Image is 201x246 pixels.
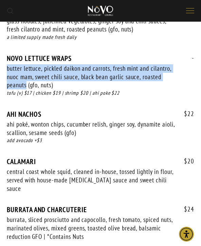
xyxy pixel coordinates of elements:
img: Novo Restaurant &amp; Lounge [87,5,114,16]
div: CALAMARI [7,157,194,166]
div: NOVO LETTUCE WRAPS [7,54,194,63]
div: burrata, sliced prosciutto and capocollo, fresh tomato, spiced nuts, marinated olives, mixed gree... [7,216,175,241]
span: $ [184,205,187,213]
div: glass noodles, julienned vegetables, ginger soy and chili sauces, fresh cilantro and mint, roaste... [7,17,175,33]
div: a limited supply made fresh daily [7,33,194,41]
div: tofu (v) $17 | chicken $19 | shrimp $20 | ahi poke $22 [7,89,194,97]
button: Open navigation menu [183,5,197,17]
div: BURRATA AND CHARCUTERIE [7,205,194,214]
span: - [185,54,194,62]
span: 20 [177,157,194,165]
span: $ [184,110,187,118]
span: $ [184,157,187,165]
div: AHI NACHOS [7,110,194,118]
div: ahi poké, wonton chips, cucumber relish, ginger soy, dynamite aioli, scallion, sesame seeds (gfo) [7,120,175,137]
span: 24 [177,205,194,213]
div: Accessibility Menu [179,227,194,242]
div: butter lettuce, pickled daikon and carrots, fresh mint and cilantro, nuoc mam, sweet chili sauce,... [7,64,175,89]
span: 22 [177,110,194,118]
div: central coast whole squid, cleaned in-house, tossed lightly in flour, served with house-made [MED... [7,167,175,193]
div: add avocado +$3 [7,137,194,144]
a: Search [4,5,16,17]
